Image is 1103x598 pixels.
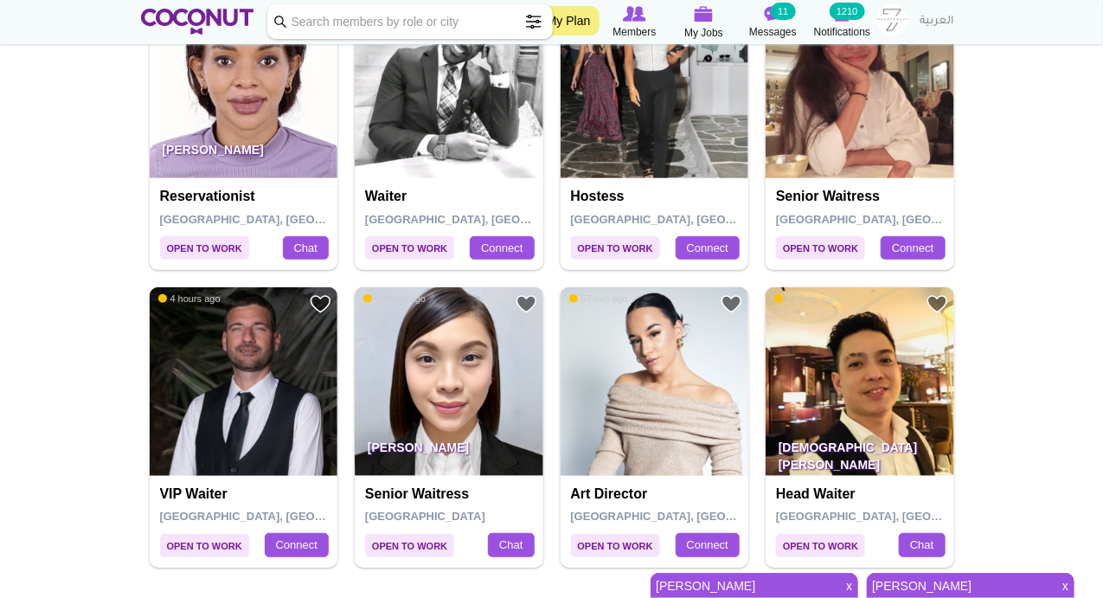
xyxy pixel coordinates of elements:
h4: Waiter [365,189,537,204]
span: [GEOGRAPHIC_DATA], [GEOGRAPHIC_DATA] [776,510,1023,523]
span: 4 hours ago [158,293,221,305]
h4: Hostess [571,189,743,204]
a: Browse Members Members [600,4,670,41]
span: Open to Work [160,236,249,260]
h4: Art Director [571,486,743,502]
small: 1210 [830,3,864,20]
a: العربية [912,4,963,39]
span: [GEOGRAPHIC_DATA], [GEOGRAPHIC_DATA] [571,213,818,226]
span: My Jobs [684,24,723,42]
a: My Plan [538,6,600,35]
a: Add to Favourites [516,293,537,315]
span: x [840,574,858,598]
span: Open to Work [571,534,660,557]
span: 5 hours ago [774,293,837,305]
h4: Reservationist [160,189,332,204]
span: Members [612,23,656,41]
img: Browse Members [623,6,645,22]
a: [PERSON_NAME] [867,574,1052,598]
p: [DEMOGRAPHIC_DATA][PERSON_NAME] [766,428,954,476]
span: Open to Work [365,236,454,260]
a: Connect [881,236,945,260]
small: 11 [771,3,795,20]
p: [PERSON_NAME] [355,428,543,476]
a: Add to Favourites [721,293,742,315]
span: Messages [749,23,797,41]
a: Connect [470,236,534,260]
span: Open to Work [776,534,865,557]
a: Chat [899,533,945,557]
span: [GEOGRAPHIC_DATA] [365,510,485,523]
img: Home [141,9,254,35]
a: Messages Messages 11 [739,4,808,41]
p: [PERSON_NAME] [150,130,338,178]
a: Connect [676,236,740,260]
a: Chat [283,236,329,260]
a: [PERSON_NAME] [651,574,836,598]
h4: VIP waiter [160,486,332,502]
span: [GEOGRAPHIC_DATA], [GEOGRAPHIC_DATA] [776,213,1023,226]
a: My Jobs My Jobs [670,4,739,42]
span: Open to Work [365,534,454,557]
span: Open to Work [776,236,865,260]
span: [GEOGRAPHIC_DATA], [GEOGRAPHIC_DATA] [160,213,407,226]
input: Search members by role or city [267,4,553,39]
span: 57 min ago [569,293,628,305]
img: Messages [765,6,782,22]
h4: Senior Waitress [365,486,537,502]
span: [GEOGRAPHIC_DATA], [GEOGRAPHIC_DATA] [571,510,818,523]
span: Open to Work [571,236,660,260]
a: Chat [488,533,534,557]
span: [GEOGRAPHIC_DATA], [GEOGRAPHIC_DATA] [365,213,612,226]
span: Open to Work [160,534,249,557]
a: Connect [265,533,329,557]
a: Connect [676,533,740,557]
span: x [1056,574,1074,598]
a: Notifications Notifications 1210 [808,4,877,41]
h4: Senior Waitress [776,189,948,204]
img: My Jobs [695,6,714,22]
span: 5 hours ago [363,293,426,305]
span: Notifications [814,23,870,41]
h4: Head Waiter [776,486,948,502]
a: Add to Favourites [310,293,331,315]
span: [GEOGRAPHIC_DATA], [GEOGRAPHIC_DATA] [160,510,407,523]
a: Add to Favourites [927,293,948,315]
